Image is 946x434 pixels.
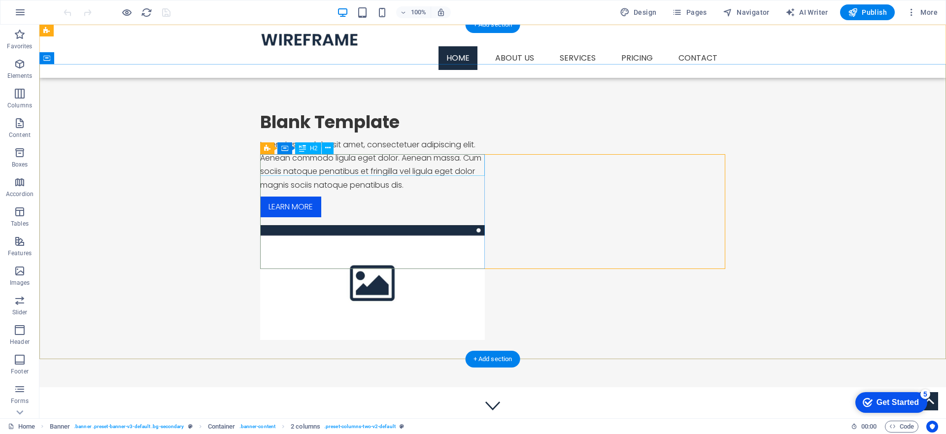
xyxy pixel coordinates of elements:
i: This element is a customizable preset [188,424,193,429]
div: 5 [73,2,83,12]
p: Footer [11,367,29,375]
p: Boxes [12,161,28,168]
p: Features [8,249,32,257]
span: . banner-content [239,421,275,433]
span: . banner .preset-banner-v3-default .bg-secondary [74,421,184,433]
p: Slider [12,308,28,316]
button: Design [616,4,661,20]
button: More [903,4,942,20]
span: Click to select. Double-click to edit [208,421,236,433]
h6: Session time [851,421,877,433]
div: Design (Ctrl+Alt+Y) [616,4,661,20]
span: : [868,423,870,430]
button: Navigator [719,4,774,20]
span: Code [889,421,914,433]
nav: breadcrumb [50,421,404,433]
button: Code [885,421,918,433]
span: H2 [310,145,317,151]
a: Click to cancel selection. Double-click to open Pages [8,421,35,433]
p: Columns [7,101,32,109]
span: Pages [672,7,707,17]
span: . preset-columns-two-v2-default [324,421,396,433]
span: 00 00 [861,421,877,433]
span: Publish [848,7,887,17]
button: 100% [396,6,431,18]
span: Navigator [723,7,770,17]
button: Click here to leave preview mode and continue editing [121,6,133,18]
i: Reload page [141,7,152,18]
div: + Add section [466,16,520,33]
p: Header [10,338,30,346]
button: Publish [840,4,895,20]
span: Click to select. Double-click to edit [291,421,320,433]
i: This element is a customizable preset [400,424,404,429]
span: Design [620,7,657,17]
button: Pages [668,4,710,20]
button: Usercentrics [926,421,938,433]
p: Forms [11,397,29,405]
p: Content [9,131,31,139]
span: Click to select. Double-click to edit [50,421,70,433]
button: reload [140,6,152,18]
i: On resize automatically adjust zoom level to fit chosen device. [437,8,445,17]
button: AI Writer [781,4,832,20]
span: More [907,7,938,17]
p: Favorites [7,42,32,50]
p: Tables [11,220,29,228]
div: Get Started [29,11,71,20]
div: + Add section [466,351,520,367]
div: Get Started 5 items remaining, 0% complete [8,5,80,26]
p: Accordion [6,190,34,198]
span: AI Writer [785,7,828,17]
p: Images [10,279,30,287]
p: Elements [7,72,33,80]
h6: 100% [411,6,427,18]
